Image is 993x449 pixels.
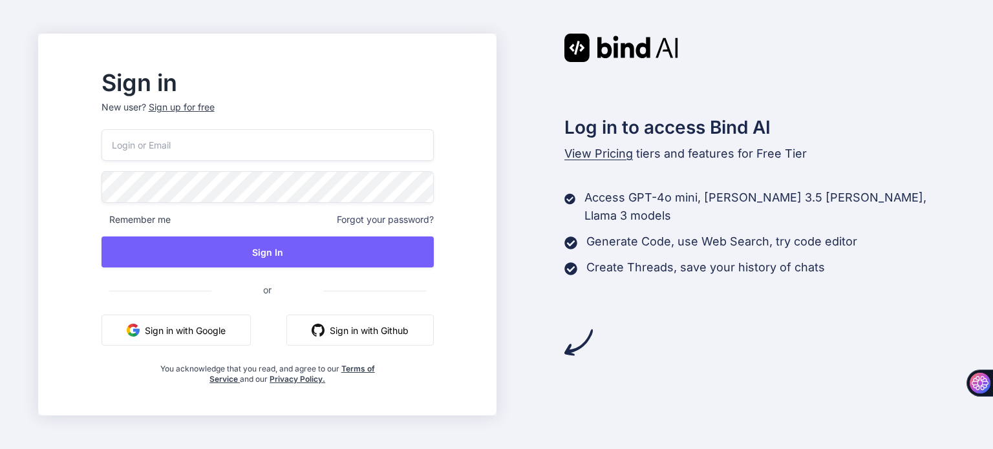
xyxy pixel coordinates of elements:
[101,72,434,93] h2: Sign in
[564,34,678,62] img: Bind AI logo
[564,114,955,141] h2: Log in to access Bind AI
[564,147,633,160] span: View Pricing
[101,129,434,161] input: Login or Email
[101,315,251,346] button: Sign in with Google
[101,101,434,129] p: New user?
[149,101,215,114] div: Sign up for free
[564,145,955,163] p: tiers and features for Free Tier
[127,324,140,337] img: google
[586,233,857,251] p: Generate Code, use Web Search, try code editor
[211,274,323,306] span: or
[584,189,954,225] p: Access GPT-4o mini, [PERSON_NAME] 3.5 [PERSON_NAME], Llama 3 models
[101,236,434,267] button: Sign In
[101,213,171,226] span: Remember me
[270,374,325,384] a: Privacy Policy.
[337,213,434,226] span: Forgot your password?
[209,364,375,384] a: Terms of Service
[564,328,593,357] img: arrow
[312,324,325,337] img: github
[286,315,434,346] button: Sign in with Github
[586,258,825,277] p: Create Threads, save your history of chats
[156,356,378,384] div: You acknowledge that you read, and agree to our and our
